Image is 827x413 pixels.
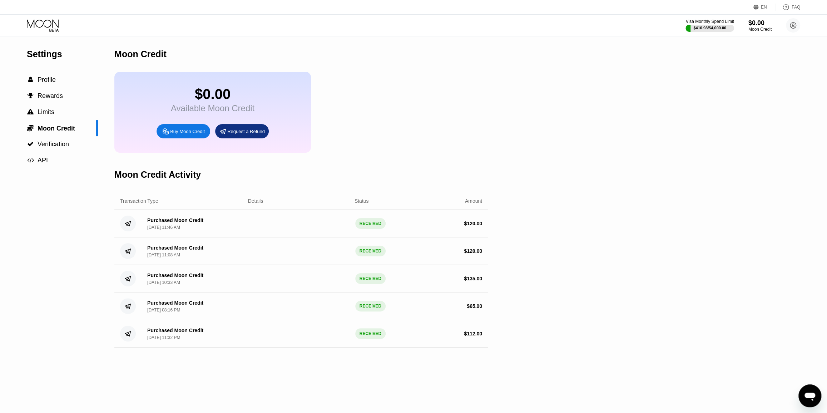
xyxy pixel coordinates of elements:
div: Transaction Type [120,198,158,204]
div: Available Moon Credit [171,103,254,113]
div: Purchased Moon Credit [147,328,203,333]
iframe: Кнопка запуска окна обмена сообщениями [798,384,821,407]
span:  [27,157,34,163]
div: $ 120.00 [464,221,482,226]
div: [DATE] 08:16 PM [147,308,180,313]
div: Request a Refund [227,128,265,134]
div: Status [355,198,369,204]
div: RECEIVED [355,328,386,339]
div: [DATE] 11:46 AM [147,225,180,230]
div: Purchased Moon Credit [147,217,203,223]
div: [DATE] 11:08 AM [147,252,180,257]
div: $ 65.00 [467,303,482,309]
div: EN [761,5,767,10]
div: [DATE] 11:32 PM [147,335,180,340]
div: RECEIVED [355,301,386,311]
div: Buy Moon Credit [157,124,210,138]
div: Visa Monthly Spend Limit [685,19,734,24]
div: Moon Credit [748,27,772,32]
div: [DATE] 10:33 AM [147,280,180,285]
div: Purchased Moon Credit [147,245,203,251]
div: RECEIVED [355,218,386,229]
div: $0.00Moon Credit [748,19,772,32]
span: Profile [38,76,56,83]
div: $410.93 / $4,000.00 [693,26,726,30]
div: Request a Refund [215,124,269,138]
span:  [27,141,34,147]
span:  [27,109,34,115]
div: $ 112.00 [464,331,482,336]
div: $ 135.00 [464,276,482,281]
span: Verification [38,141,69,148]
div: RECEIVED [355,273,386,284]
div: Moon Credit Activity [114,169,201,180]
div: Moon Credit [114,49,167,59]
span:  [28,93,34,99]
div: Visa Monthly Spend Limit$410.93/$4,000.00 [685,19,734,32]
div: Details [248,198,263,204]
span: Rewards [38,92,63,99]
span: Moon Credit [38,125,75,132]
span: API [38,157,48,164]
div: EN [753,4,775,11]
div: $0.00 [748,19,772,27]
div: Amount [465,198,482,204]
span:  [27,124,34,132]
div: RECEIVED [355,246,386,256]
div: Purchased Moon Credit [147,300,203,306]
span:  [28,77,33,83]
span: Limits [38,108,54,115]
div: Buy Moon Credit [170,128,205,134]
div: FAQ [775,4,800,11]
div: $0.00 [171,86,254,102]
div: Settings [27,49,98,59]
div: Purchased Moon Credit [147,272,203,278]
div: $ 120.00 [464,248,482,254]
div:  [27,77,34,83]
div: FAQ [792,5,800,10]
div:  [27,93,34,99]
